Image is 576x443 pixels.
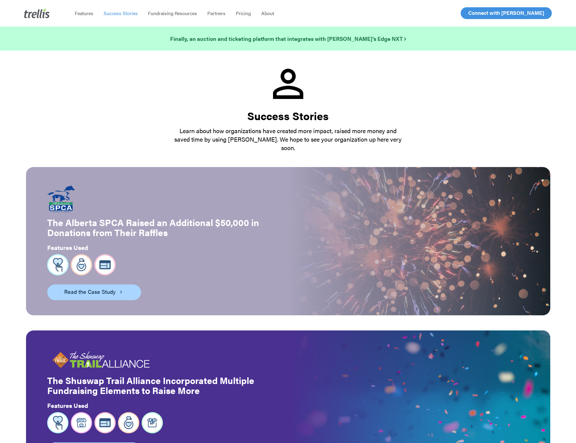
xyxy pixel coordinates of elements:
span: Connect with [PERSON_NAME] [468,9,544,16]
strong: Success Stories [247,108,329,123]
img: success_stories_icon.svg [273,69,303,99]
a: Fundraising Resources [143,10,202,16]
img: Group-10137.svg [47,254,68,275]
a: Partners [202,10,231,16]
strong: Features Used [47,243,88,252]
a: Success Stories [98,10,143,16]
a: Finally, an auction and ticketing platform that integrates with [PERSON_NAME]’s Edge NXT [170,34,406,43]
a: Features [70,10,98,16]
img: Group-11644-1.svg [71,254,92,275]
span: Read the Case Study [64,287,116,296]
img: Group-10139.svg [142,412,163,433]
img: Trellis [24,8,50,18]
img: Group-10137.svg [47,412,68,433]
span: Fundraising Resources [148,10,197,17]
span: Pricing [236,10,251,17]
span: Success Stories [104,10,138,17]
a: Read the Case Study [47,284,141,300]
p: Learn about how organizations have created more impact, raised more money and saved time by using... [173,126,403,152]
strong: Features Used [47,401,88,410]
strong: The Shuswap Trail Alliance Incorporated Multiple Fundraising Elements to Raise More [47,374,254,397]
a: Pricing [231,10,256,16]
span: About [261,10,274,17]
span: Partners [207,10,225,17]
a: About [256,10,279,16]
img: Group-11644-1.svg [118,412,139,433]
img: Group-10147.svg [71,412,92,433]
strong: Finally, an auction and ticketing platform that integrates with [PERSON_NAME]’s Edge NXT [170,35,406,42]
img: Group-11637.svg [94,412,116,433]
img: Group-11637.svg [94,254,116,275]
a: Connect with [PERSON_NAME] [461,7,552,19]
strong: The Alberta SPCA Raised an Additional $50,000 in Donations from Their Raffles [47,216,259,239]
span: Features [75,10,93,17]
